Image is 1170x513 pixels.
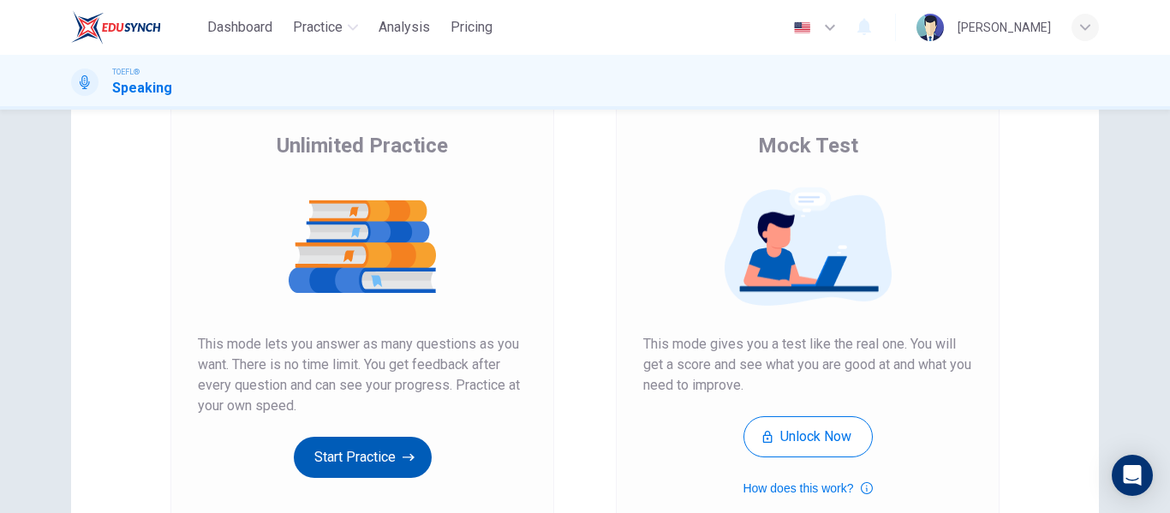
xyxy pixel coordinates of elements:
button: Analysis [372,12,437,43]
span: This mode gives you a test like the real one. You will get a score and see what you are good at a... [643,334,972,396]
span: Mock Test [758,132,858,159]
img: EduSynch logo [71,10,161,45]
div: Open Intercom Messenger [1112,455,1153,496]
div: [PERSON_NAME] [958,17,1051,38]
h1: Speaking [112,78,172,98]
button: Dashboard [200,12,279,43]
span: Dashboard [207,17,272,38]
button: Start Practice [294,437,432,478]
span: TOEFL® [112,66,140,78]
button: Practice [286,12,365,43]
span: This mode lets you answer as many questions as you want. There is no time limit. You get feedback... [198,334,527,416]
span: Unlimited Practice [277,132,448,159]
a: EduSynch logo [71,10,200,45]
img: Profile picture [916,14,944,41]
span: Practice [293,17,343,38]
span: Pricing [451,17,492,38]
button: Pricing [444,12,499,43]
span: Analysis [379,17,430,38]
img: en [791,21,813,34]
button: How does this work? [743,478,872,498]
button: Unlock Now [743,416,873,457]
